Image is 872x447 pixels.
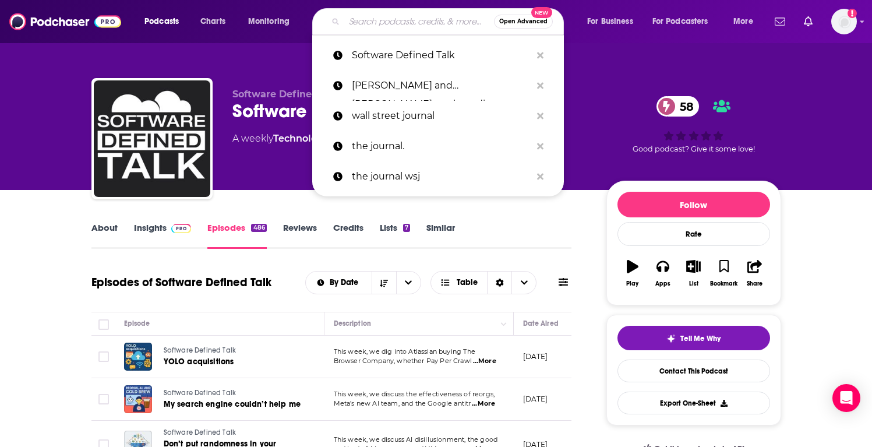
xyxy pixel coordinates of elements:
[725,12,768,31] button: open menu
[472,399,495,409] span: ...More
[831,9,857,34] button: Show profile menu
[305,271,421,294] h2: Choose List sort
[306,279,372,287] button: open menu
[403,224,410,232] div: 7
[164,356,302,368] a: YOLO acquisitions
[579,12,648,31] button: open menu
[352,161,531,192] p: the journal wsj
[523,394,548,404] p: [DATE]
[617,252,648,294] button: Play
[747,280,762,287] div: Share
[668,96,700,117] span: 58
[380,222,410,249] a: Lists7
[164,357,234,367] span: YOLO acquisitions
[232,132,464,146] div: A weekly podcast
[799,12,817,31] a: Show notifications dropdown
[164,346,302,356] a: Software Defined Talk
[656,96,700,117] a: 58
[124,316,150,330] div: Episode
[98,351,109,362] span: Toggle select row
[645,12,725,31] button: open menu
[98,394,109,404] span: Toggle select row
[626,280,638,287] div: Play
[709,252,739,294] button: Bookmark
[164,428,303,438] a: Software Defined Talk
[91,275,271,290] h1: Episodes of Software Defined Talk
[733,13,753,30] span: More
[523,316,559,330] div: Date Aired
[666,334,676,343] img: tell me why sparkle
[426,222,455,249] a: Similar
[648,252,678,294] button: Apps
[334,347,475,356] span: This week, we dig into Atlassian buying The
[523,351,548,361] p: [DATE]
[164,428,236,437] span: Software Defined Talk
[710,280,737,287] div: Bookmark
[678,252,708,294] button: List
[344,12,494,31] input: Search podcasts, credits, & more...
[334,435,498,444] span: This week, we discuss AI disillusionment, the good
[312,161,564,192] a: the journal wsj
[689,280,698,287] div: List
[770,12,790,31] a: Show notifications dropdown
[283,222,317,249] a: Reviews
[848,9,857,18] svg: Add a profile image
[164,346,236,354] span: Software Defined Talk
[333,222,363,249] a: Credits
[372,272,396,294] button: Sort Direction
[352,101,531,131] p: wall street journal
[497,317,511,331] button: Column Actions
[352,131,531,161] p: the journal.
[334,399,471,407] span: Meta’s new AI team, and the Google antitr
[587,13,633,30] span: For Business
[334,316,371,330] div: Description
[207,222,266,249] a: Episodes486
[617,326,770,350] button: tell me why sparkleTell Me Why
[430,271,537,294] button: Choose View
[531,7,552,18] span: New
[334,390,495,398] span: This week, we discuss the effectiveness of reorgs,
[680,334,721,343] span: Tell Me Why
[251,224,266,232] div: 486
[499,19,548,24] span: Open Advanced
[248,13,290,30] span: Monitoring
[312,71,564,101] a: [PERSON_NAME] and [PERSON_NAME] on the radio
[617,222,770,246] div: Rate
[494,15,553,29] button: Open AdvancedNew
[312,40,564,71] a: Software Defined Talk
[652,13,708,30] span: For Podcasters
[193,12,232,31] a: Charts
[144,13,179,30] span: Podcasts
[312,101,564,131] a: wall street journal
[334,357,472,365] span: Browser Company, whether Pay Per Crawl
[330,279,362,287] span: By Date
[739,252,769,294] button: Share
[164,388,302,399] a: Software Defined Talk
[164,389,236,397] span: Software Defined Talk
[9,10,121,33] img: Podchaser - Follow, Share and Rate Podcasts
[312,131,564,161] a: the journal.
[200,13,225,30] span: Charts
[396,272,421,294] button: open menu
[655,280,670,287] div: Apps
[91,222,118,249] a: About
[617,360,770,382] a: Contact This Podcast
[273,133,329,144] a: Technology
[352,71,531,101] p: shawna and lala on the radio
[831,9,857,34] span: Logged in as Kwall
[164,399,301,409] span: My search engine couldn’t help me
[457,279,478,287] span: Table
[487,272,511,294] div: Sort Direction
[473,357,496,366] span: ...More
[94,80,210,197] img: Software Defined Talk
[134,222,192,249] a: InsightsPodchaser Pro
[606,89,781,161] div: 58Good podcast? Give it some love!
[136,12,194,31] button: open menu
[617,192,770,217] button: Follow
[831,9,857,34] img: User Profile
[323,8,575,35] div: Search podcasts, credits, & more...
[633,145,755,153] span: Good podcast? Give it some love!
